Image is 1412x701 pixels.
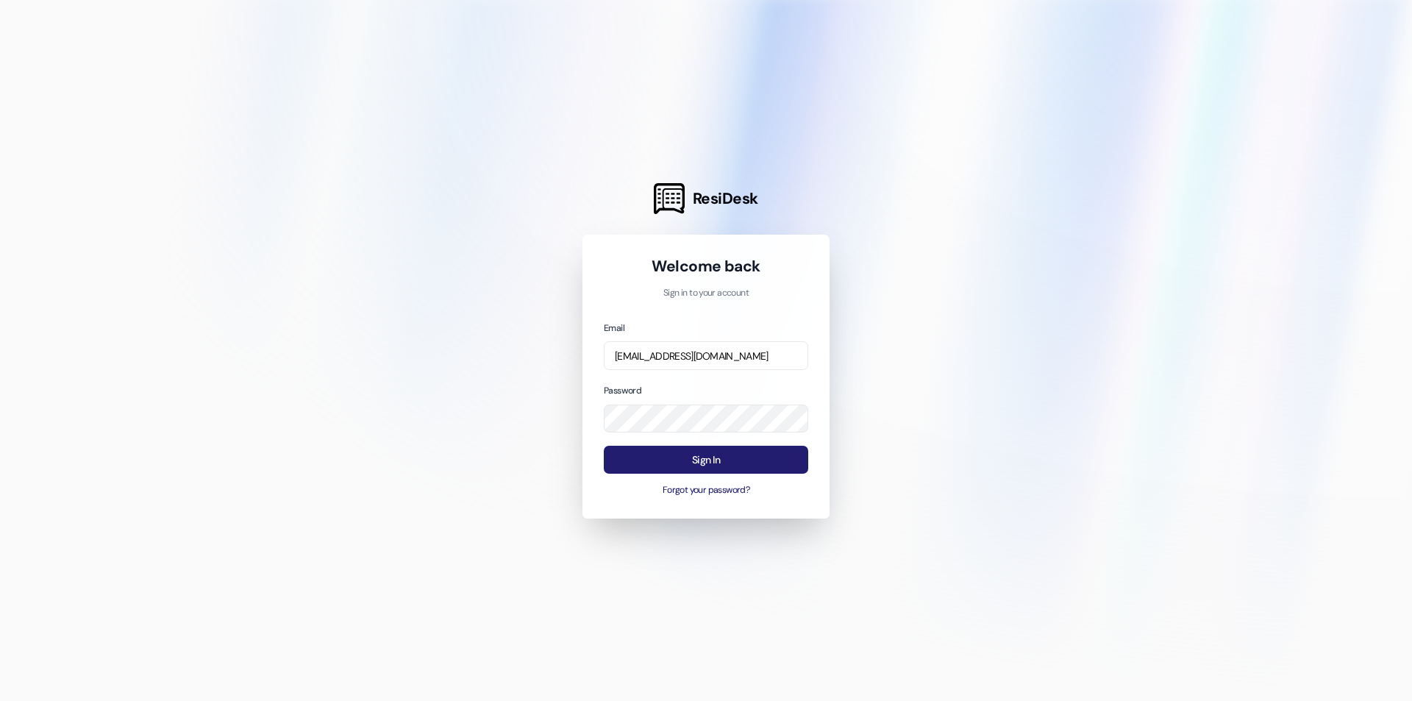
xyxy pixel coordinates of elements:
img: ResiDesk Logo [654,183,685,214]
button: Sign In [604,446,808,474]
input: name@example.com [604,341,808,370]
span: ResiDesk [693,188,758,209]
p: Sign in to your account [604,287,808,300]
button: Forgot your password? [604,484,808,497]
label: Password [604,385,641,396]
label: Email [604,322,624,334]
h1: Welcome back [604,256,808,277]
